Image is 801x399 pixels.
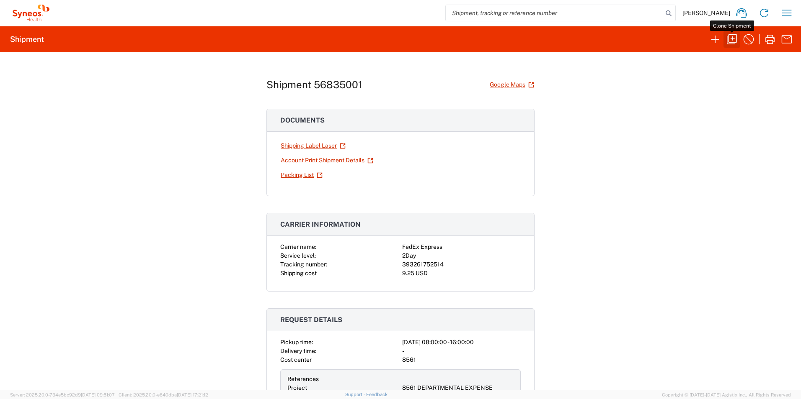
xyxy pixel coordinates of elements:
[402,356,521,364] div: 8561
[280,116,325,124] span: Documents
[280,270,317,276] span: Shipping cost
[119,392,208,397] span: Client: 2025.20.0-e640dba
[280,348,316,354] span: Delivery time:
[280,138,346,153] a: Shipping Label Laser
[402,338,521,347] div: [DATE] 08:00:00 - 16:00:00
[287,376,319,382] span: References
[402,269,521,278] div: 9.25 USD
[402,251,521,260] div: 2Day
[402,260,521,269] div: 393261752514
[402,384,514,392] div: 8561 DEPARTMENTAL EXPENSE
[366,392,388,397] a: Feedback
[280,168,323,182] a: Packing List
[266,79,362,91] h1: Shipment 56835001
[280,316,342,324] span: Request details
[446,5,663,21] input: Shipment, tracking or reference number
[287,384,399,392] div: Project
[280,261,327,268] span: Tracking number:
[280,356,312,363] span: Cost center
[402,243,521,251] div: FedEx Express
[280,220,361,228] span: Carrier information
[489,77,535,92] a: Google Maps
[280,243,316,250] span: Carrier name:
[177,392,208,397] span: [DATE] 17:21:12
[402,347,521,356] div: -
[81,392,115,397] span: [DATE] 09:51:07
[345,392,366,397] a: Support
[10,34,44,44] h2: Shipment
[682,9,730,17] span: [PERSON_NAME]
[662,391,791,399] span: Copyright © [DATE]-[DATE] Agistix Inc., All Rights Reserved
[280,153,374,168] a: Account Print Shipment Details
[10,392,115,397] span: Server: 2025.20.0-734e5bc92d9
[280,252,316,259] span: Service level:
[280,339,313,345] span: Pickup time:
